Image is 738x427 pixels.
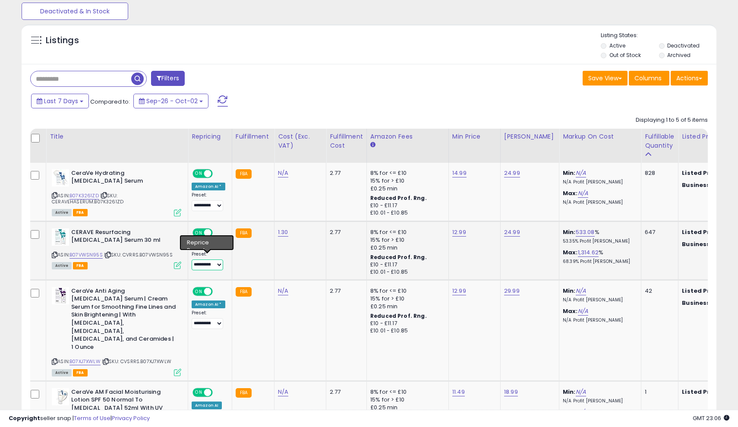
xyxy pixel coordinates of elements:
[236,228,252,238] small: FBA
[370,202,442,209] div: £10 - £11.17
[52,228,69,246] img: 41Hl7fLgMML._SL40_.jpg
[563,228,634,244] div: %
[370,295,442,303] div: 15% for > £10
[192,192,225,212] div: Preset:
[645,228,672,236] div: 647
[563,228,576,236] b: Min:
[504,388,518,396] a: 18.99
[278,169,288,177] a: N/A
[50,132,184,141] div: Title
[578,189,588,198] a: N/A
[370,194,427,202] b: Reduced Prof. Rng.
[370,327,442,335] div: £10.01 - £10.85
[563,297,634,303] p: N/A Profit [PERSON_NAME]
[236,169,252,179] small: FBA
[71,228,176,247] b: CERAVE Resurfacing [MEDICAL_DATA] Serum 30 ml
[370,236,442,244] div: 15% for > £10
[370,253,427,261] b: Reduced Prof. Rng.
[193,389,204,396] span: ON
[682,388,721,396] b: Listed Price:
[682,240,729,248] b: Business Price:
[370,320,442,327] div: £10 - £11.17
[73,209,88,216] span: FBA
[52,287,69,304] img: 41o+wWh5EKL._SL40_.jpg
[330,388,360,396] div: 2.77
[682,228,721,236] b: Listed Price:
[236,287,252,297] small: FBA
[370,396,442,404] div: 15% for > £10
[278,287,288,295] a: N/A
[504,132,555,141] div: [PERSON_NAME]
[563,169,576,177] b: Min:
[370,228,442,236] div: 8% for <= £10
[645,132,675,150] div: Fulfillable Quantity
[69,192,99,199] a: B07K3261ZD
[370,287,442,295] div: 8% for <= £10
[559,129,641,163] th: The percentage added to the cost of goods (COGS) that forms the calculator for Min & Max prices.
[52,169,69,187] img: 41i4IJkWpmL._SL40_.jpg
[452,228,466,237] a: 12.99
[563,259,634,265] p: 68.39% Profit [PERSON_NAME]
[192,300,225,308] div: Amazon AI *
[576,388,586,396] a: N/A
[22,3,128,20] button: Deactivated & In Stock
[504,228,520,237] a: 24.99
[452,169,467,177] a: 14.99
[133,94,208,108] button: Sep-26 - Oct-02
[151,71,185,86] button: Filters
[645,169,672,177] div: 828
[236,132,271,141] div: Fulfillment
[370,132,445,141] div: Amazon Fees
[52,287,181,375] div: ASIN:
[504,287,520,295] a: 29.99
[104,251,173,258] span: | SKU: CVRRS.B07VWSN95S
[563,249,634,265] div: %
[370,261,442,269] div: £10 - £11.17
[330,287,360,295] div: 2.77
[504,169,520,177] a: 24.99
[576,169,586,177] a: N/A
[370,388,442,396] div: 8% for <= £10
[563,199,634,206] p: N/A Profit [PERSON_NAME]
[146,97,198,105] span: Sep-26 - Oct-02
[90,98,130,106] span: Compared to:
[193,229,204,236] span: ON
[211,170,225,177] span: OFF
[112,414,150,422] a: Privacy Policy
[452,287,466,295] a: 12.99
[563,398,634,404] p: N/A Profit [PERSON_NAME]
[693,414,729,422] span: 2025-10-10 23:06 GMT
[52,169,181,215] div: ASIN:
[563,189,578,197] b: Max:
[193,288,204,295] span: ON
[52,388,69,405] img: 41P946DEIEL._SL40_.jpg
[370,303,442,310] div: £0.25 min
[9,414,150,423] div: seller snap | |
[192,251,225,271] div: Preset:
[74,414,110,422] a: Terms of Use
[682,299,729,307] b: Business Price:
[52,262,72,269] span: All listings currently available for purchase on Amazon
[578,248,599,257] a: 1,314.62
[370,209,442,217] div: £10.01 - £10.85
[278,228,288,237] a: 1.30
[192,310,225,329] div: Preset:
[629,71,669,85] button: Columns
[563,307,578,315] b: Max:
[370,269,442,276] div: £10.01 - £10.85
[73,262,88,269] span: FBA
[193,170,204,177] span: ON
[563,388,576,396] b: Min:
[52,192,123,205] span: | SKU: CERAVEHASERUM.B07K3261ZD
[46,35,79,47] h5: Listings
[645,388,672,396] div: 1
[236,388,252,398] small: FBA
[682,287,721,295] b: Listed Price:
[576,228,595,237] a: 533.08
[73,369,88,376] span: FBA
[578,307,588,316] a: N/A
[71,287,176,354] b: CeraVe Anti Aging [MEDICAL_DATA] Serum | Cream Serum for Smoothing Fine Lines and Skin Brightenin...
[370,169,442,177] div: 8% for <= £10
[609,51,641,59] label: Out of Stock
[211,288,225,295] span: OFF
